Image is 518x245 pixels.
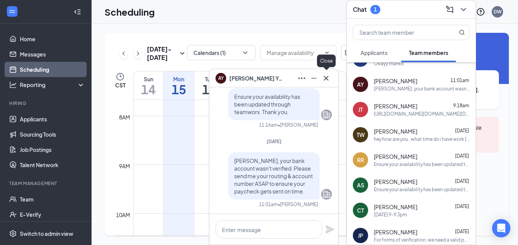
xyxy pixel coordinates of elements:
div: 11:01am [259,201,278,208]
span: [PERSON_NAME], your bank account wasn't verified. Please send me your routing & account number AS... [234,157,313,195]
h1: 15 [164,83,194,96]
div: [PERSON_NAME], your bank account wasn't verified. Please send me your routing & account number AS... [374,85,470,92]
span: [PERSON_NAME] [374,77,417,85]
div: Close [317,55,336,67]
span: [DATE] [267,139,282,144]
a: Messages [20,47,85,62]
span: [PERSON_NAME] [374,228,417,236]
h1: 16 [194,83,224,96]
div: Tue [194,75,224,83]
a: Home [20,31,85,47]
a: September 15, 2025 [164,71,194,100]
div: 8am [117,113,132,121]
span: 9:18am [453,103,469,108]
h1: Scheduling [105,5,155,18]
svg: Company [322,190,331,199]
a: Job Postings [20,142,85,157]
span: [PERSON_NAME] Young [229,74,283,82]
svg: Company [322,110,331,119]
span: Applicants [360,49,388,56]
span: 11:01am [450,77,469,83]
a: Talent Network [20,157,85,172]
svg: QuestionInfo [476,7,485,16]
h1: 14 [134,83,163,96]
div: TW [357,131,365,139]
span: [DATE] [455,128,469,134]
div: Ensure your availability has been updated through teamworx. Thank you. [374,186,470,193]
div: hey how are you , what time do i have work [PERSON_NAME] [374,136,470,142]
span: • [PERSON_NAME] [278,122,318,128]
span: [PERSON_NAME] [374,153,417,160]
div: 11:16am [259,122,278,128]
div: Team Management [9,180,84,187]
svg: Plane [325,225,335,234]
span: CST [115,81,125,89]
a: September 16, 2025 [194,71,224,100]
div: CT [357,206,364,214]
svg: WorkstreamLogo [8,8,16,15]
span: [PERSON_NAME] [374,203,417,211]
div: Ensure your availability has been updated through teamworx. Thank you. [374,161,470,168]
svg: Clock [116,72,125,81]
svg: ChevronLeft [120,49,127,58]
a: Settings [341,45,356,62]
div: Switch to admin view [20,230,73,237]
span: [DATE] [455,178,469,184]
div: Mon [164,75,194,83]
button: Calendars (1)ChevronDown [187,45,256,60]
h3: Chat [353,5,367,14]
a: Scheduling [20,62,85,77]
span: [DATE] [455,153,469,159]
div: [URL][DOMAIN_NAME][DOMAIN_NAME][DOMAIN_NAME] [374,111,470,117]
h3: [DATE] - [DATE] [147,45,178,62]
svg: Analysis [9,81,17,89]
button: ChevronLeft [119,48,128,59]
div: 9am [117,162,132,170]
span: Ensure your availability has been updated through teamworx. Thank you. [234,93,300,115]
svg: Settings [344,48,353,57]
div: JT [358,106,363,113]
svg: ChevronDown [241,49,249,56]
svg: Ellipses [297,74,306,83]
input: Search team member [353,25,444,40]
div: Hiring [9,100,84,106]
div: DW [494,8,502,15]
svg: Collapse [74,8,81,16]
button: ChevronDown [457,3,470,16]
svg: Settings [9,230,17,237]
button: ChevronRight [134,48,142,59]
div: RR [357,156,364,164]
span: [DATE] [455,229,469,234]
svg: Cross [322,74,331,83]
button: Minimize [308,72,320,84]
button: Cross [320,72,332,84]
span: Team members [409,49,448,56]
div: AY [357,81,364,88]
span: [PERSON_NAME] [374,102,417,110]
svg: ChevronRight [134,49,142,58]
svg: SmallChevronDown [178,49,187,58]
div: Reporting [20,81,85,89]
a: E-Verify [20,207,85,222]
span: • [PERSON_NAME] [278,201,318,208]
button: ComposeMessage [444,3,456,16]
svg: ComposeMessage [445,5,454,14]
span: [PERSON_NAME] [374,178,417,185]
a: Applicants [20,111,85,127]
button: Settings [341,45,356,60]
div: JP [358,232,363,239]
div: Okayy thanks [374,60,404,67]
div: Sun [134,75,163,83]
svg: ChevronDown [459,5,468,14]
div: [DATE] 9-9 3pm [374,211,407,218]
a: Team [20,192,85,207]
div: 1 [374,6,377,13]
button: Ellipses [296,72,308,84]
svg: MagnifyingGlass [459,29,465,35]
svg: Minimize [309,74,319,83]
a: September 14, 2025 [134,71,163,100]
input: Manage availability [267,48,321,57]
div: Open Intercom Messenger [492,219,510,237]
svg: ChevronDown [324,50,330,56]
